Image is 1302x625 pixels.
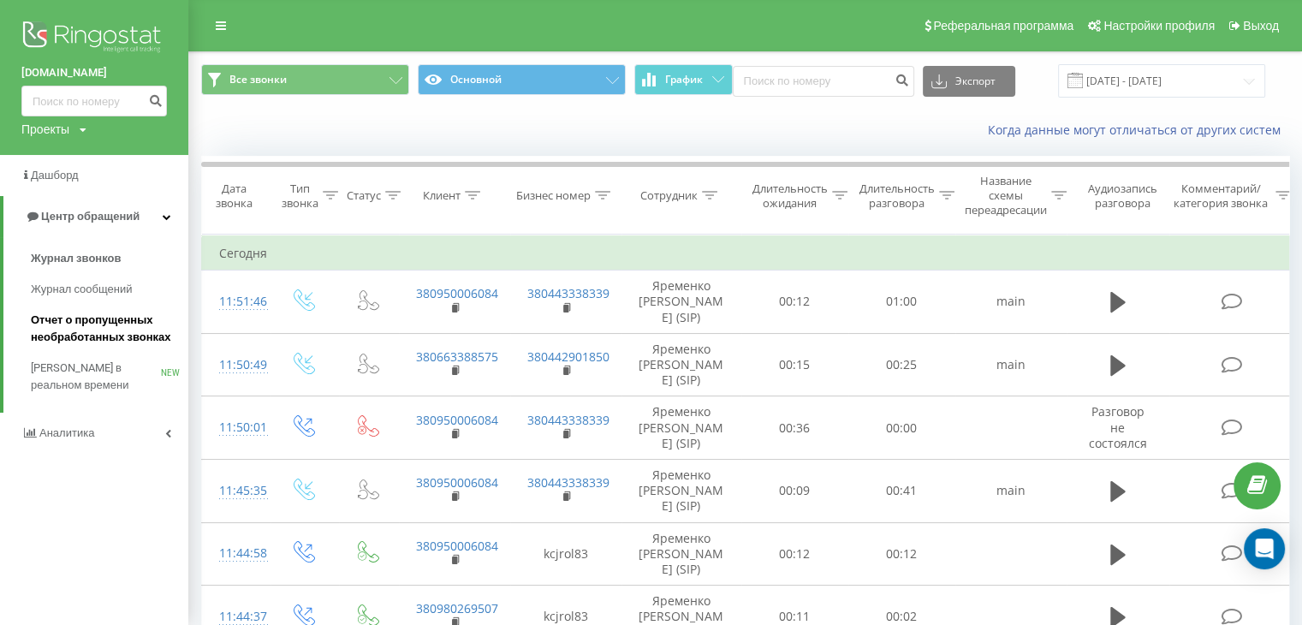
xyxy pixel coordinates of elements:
[527,412,609,428] a: 380443338339
[31,353,188,401] a: [PERSON_NAME] в реальном времениNEW
[1171,182,1271,211] div: Комментарий/категория звонка
[741,459,848,522] td: 00:09
[416,538,498,554] a: 380950006084
[634,64,733,95] button: График
[621,271,741,334] td: Яременко [PERSON_NAME] (SIP)
[665,74,703,86] span: График
[39,426,94,439] span: Аналитика
[31,274,188,305] a: Журнал сообщений
[955,271,1067,334] td: main
[21,17,167,60] img: Ringostat logo
[741,522,848,586] td: 00:12
[423,188,461,203] div: Клиент
[510,522,621,586] td: kcjrol83
[1089,403,1147,450] span: Разговор не состоялся
[202,236,1298,271] td: Сегодня
[923,66,1015,97] button: Экспорт
[955,333,1067,396] td: main
[516,188,591,203] div: Бизнес номер
[621,522,741,586] td: Яременко [PERSON_NAME] (SIP)
[1081,182,1164,211] div: Аудиозапись разговора
[848,396,955,460] td: 00:00
[527,348,609,365] a: 380442901850
[640,188,698,203] div: Сотрудник
[741,271,848,334] td: 00:12
[219,348,253,382] div: 11:50:49
[31,243,188,274] a: Журнал звонков
[416,285,498,301] a: 380950006084
[416,600,498,616] a: 380980269507
[1244,528,1285,569] div: Open Intercom Messenger
[1243,19,1279,33] span: Выход
[41,210,140,223] span: Центр обращений
[219,411,253,444] div: 11:50:01
[752,182,828,211] div: Длительность ожидания
[416,348,498,365] a: 380663388575
[347,188,381,203] div: Статус
[621,459,741,522] td: Яременко [PERSON_NAME] (SIP)
[859,182,935,211] div: Длительность разговора
[741,396,848,460] td: 00:36
[848,459,955,522] td: 00:41
[219,285,253,318] div: 11:51:46
[31,360,161,394] span: [PERSON_NAME] в реальном времени
[955,459,1067,522] td: main
[31,281,132,298] span: Журнал сообщений
[31,312,180,346] span: Отчет о пропущенных необработанных звонках
[933,19,1073,33] span: Реферальная программа
[848,333,955,396] td: 00:25
[201,64,409,95] button: Все звонки
[21,64,167,81] a: [DOMAIN_NAME]
[527,474,609,491] a: 380443338339
[21,86,167,116] input: Поиск по номеру
[965,174,1047,217] div: Название схемы переадресации
[229,73,287,86] span: Все звонки
[621,396,741,460] td: Яременко [PERSON_NAME] (SIP)
[219,537,253,570] div: 11:44:58
[31,169,79,182] span: Дашборд
[21,121,69,138] div: Проекты
[282,182,318,211] div: Тип звонка
[1103,19,1215,33] span: Настройки профиля
[621,333,741,396] td: Яременко [PERSON_NAME] (SIP)
[219,474,253,508] div: 11:45:35
[848,271,955,334] td: 01:00
[733,66,914,97] input: Поиск по номеру
[202,182,265,211] div: Дата звонка
[3,196,188,237] a: Центр обращений
[416,412,498,428] a: 380950006084
[416,474,498,491] a: 380950006084
[418,64,626,95] button: Основной
[988,122,1289,138] a: Когда данные могут отличаться от других систем
[31,305,188,353] a: Отчет о пропущенных необработанных звонках
[527,285,609,301] a: 380443338339
[741,333,848,396] td: 00:15
[848,522,955,586] td: 00:12
[31,250,121,267] span: Журнал звонков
